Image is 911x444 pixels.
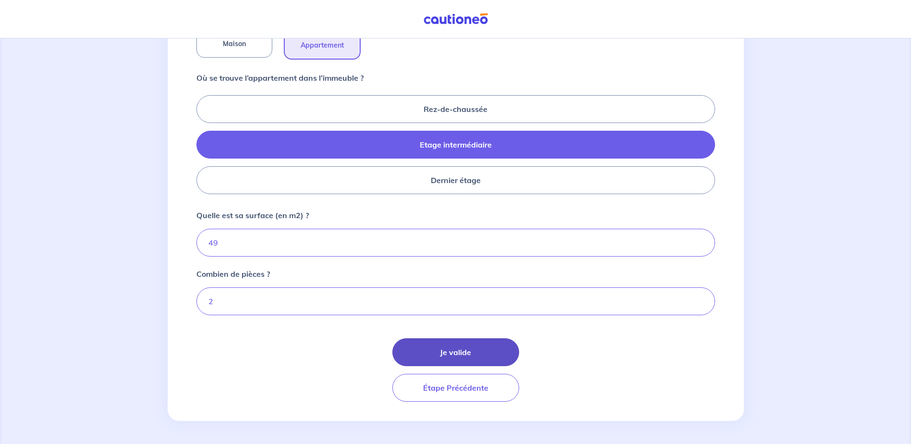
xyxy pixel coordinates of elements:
button: Étape Précédente [392,374,519,402]
p: Où se trouve l’appartement dans l’immeuble ? [196,72,364,84]
input: Ex : 67 [196,229,715,257]
img: Cautioneo [420,13,492,25]
input: Ex: 1 [196,287,715,315]
label: Rez-de-chaussée [196,95,715,123]
button: Je valide [392,338,519,366]
label: Dernier étage [196,166,715,194]
p: Quelle est sa surface (en m2) ? [196,210,309,221]
span: Maison [223,38,246,49]
p: Combien de pièces ? [196,268,270,280]
label: Etage intermédiaire [196,131,715,159]
span: Appartement [301,39,344,51]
